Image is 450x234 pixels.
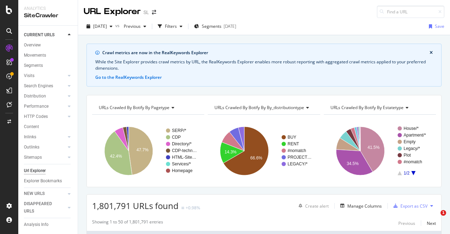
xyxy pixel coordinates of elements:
a: Inlinks [24,133,66,141]
div: CURRENT URLS [24,31,54,39]
div: Segments [24,62,43,69]
text: 41.5% [367,145,379,150]
text: 47.7% [136,147,148,152]
button: Previous [121,21,149,32]
div: NEW URLS [24,190,45,197]
div: arrow-right-arrow-left [152,10,156,15]
a: Analysis Info [24,221,73,228]
text: Services/* [172,162,191,166]
img: Equal [181,207,184,209]
div: Distribution [24,93,46,100]
div: [DATE] [224,23,236,29]
text: Plot [404,153,411,158]
div: SL [143,9,149,16]
button: Filters [155,21,185,32]
a: Content [24,123,73,131]
text: PROJECT… [288,155,311,160]
a: DISAPPEARED URLS [24,200,66,215]
div: Analytics [24,6,72,12]
div: Outlinks [24,144,39,151]
text: LEGACY/* [288,162,308,166]
div: Previous [398,220,415,226]
div: Content [24,123,39,131]
div: Export as CSV [400,203,427,209]
svg: A chart. [208,120,318,182]
div: Crawl metrics are now in the RealKeywords Explorer [102,50,430,56]
iframe: Intercom live chat [426,210,443,227]
button: Manage Columns [337,202,382,210]
div: A chart. [92,120,202,182]
a: Overview [24,42,73,49]
a: Segments [24,62,73,69]
a: Search Engines [24,82,66,90]
div: Save [435,23,444,29]
text: Homepage [172,168,193,173]
div: Explorer Bookmarks [24,177,62,185]
button: Save [426,21,444,32]
text: #nomatch [288,148,306,153]
input: Find a URL [377,6,444,18]
div: Overview [24,42,41,49]
text: Directory/* [172,141,192,146]
a: Url Explorer [24,167,73,175]
text: CDP-techn… [172,148,197,153]
a: NEW URLS [24,190,66,197]
div: DISAPPEARED URLS [24,200,59,215]
div: +0.98% [186,205,200,211]
div: Visits [24,72,34,80]
div: While the Site Explorer provides crawl metrics by URL, the RealKeywords Explorer enables more rob... [95,59,433,71]
button: Create alert [296,200,329,211]
div: Performance [24,103,49,110]
text: HTML-Site… [172,155,196,160]
div: Showing 1 to 50 of 1,801,791 entries [92,219,163,227]
div: Analysis Info [24,221,49,228]
text: 66.6% [250,156,262,160]
a: Movements [24,52,73,59]
text: #nomatch [404,159,422,164]
text: 1/2 [404,171,410,176]
div: Url Explorer [24,167,46,175]
text: BUY [288,135,296,140]
text: Legacy/* [404,146,420,151]
button: Segments[DATE] [191,21,239,32]
a: Distribution [24,93,66,100]
span: Previous [121,23,141,29]
text: Empty [404,139,416,144]
a: Performance [24,103,66,110]
span: vs [115,23,121,29]
button: Go to the RealKeywords Explorer [95,74,162,81]
text: 34.5% [347,161,359,166]
div: Create alert [305,203,329,209]
a: Sitemaps [24,154,66,161]
text: House/* [404,126,419,131]
div: HTTP Codes [24,113,48,120]
span: URLs Crawled By Botify By pagetype [99,105,169,110]
span: 1,801,791 URLs found [92,200,179,211]
text: CDP [172,135,181,140]
text: 14.3% [225,150,237,154]
span: URLs Crawled By Botify By estatetype [330,105,404,110]
text: 42.4% [110,154,122,159]
svg: A chart. [324,120,434,182]
a: Outlinks [24,144,66,151]
span: 1 [441,210,446,216]
span: Segments [202,23,221,29]
h4: URLs Crawled By Botify By pagetype [97,102,198,113]
a: CURRENT URLS [24,31,66,39]
div: Search Engines [24,82,53,90]
div: SiteCrawler [24,12,72,20]
div: URL Explorer [84,6,141,18]
div: Sitemaps [24,154,42,161]
a: HTTP Codes [24,113,66,120]
a: Visits [24,72,66,80]
text: RENT [288,141,299,146]
span: 2025 Oct. 3rd [93,23,107,29]
div: Manage Columns [347,203,382,209]
text: SERP/* [172,128,186,133]
button: close banner [428,48,435,57]
button: Previous [398,219,415,227]
a: Explorer Bookmarks [24,177,73,185]
text: Apartment/* [404,133,426,138]
span: URLs Crawled By Botify By by_distributiontype [214,105,304,110]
